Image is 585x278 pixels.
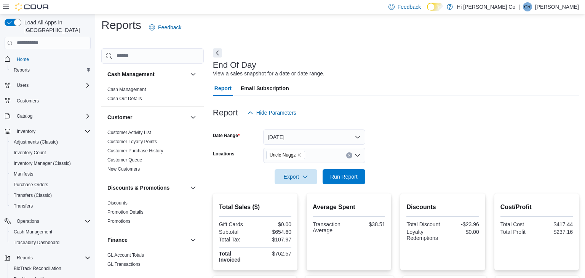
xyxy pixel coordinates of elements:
[11,227,55,236] a: Cash Management
[11,264,64,273] a: BioTrack Reconciliation
[523,2,532,11] div: Chris Reves
[146,20,184,35] a: Feedback
[17,98,39,104] span: Customers
[219,251,241,263] strong: Total Invoiced
[14,253,36,262] button: Reports
[14,203,33,209] span: Transfers
[14,54,91,64] span: Home
[219,203,291,212] h2: Total Sales ($)
[189,235,198,244] button: Finance
[2,216,94,227] button: Operations
[297,153,302,157] button: Remove Uncle Nuggz from selection in this group
[14,240,59,246] span: Traceabilty Dashboard
[14,217,42,226] button: Operations
[14,150,46,156] span: Inventory Count
[538,229,573,235] div: $237.16
[15,3,50,11] img: Cova
[244,105,299,120] button: Hide Parameters
[8,237,94,248] button: Traceabilty Dashboard
[17,56,29,62] span: Home
[17,113,32,119] span: Catalog
[11,201,36,211] a: Transfers
[107,209,144,215] a: Promotion Details
[189,70,198,79] button: Cash Management
[355,152,361,158] button: Open list of options
[8,65,94,75] button: Reports
[213,151,235,157] label: Locations
[8,227,94,237] button: Cash Management
[189,183,198,192] button: Discounts & Promotions
[14,127,91,136] span: Inventory
[14,81,32,90] button: Users
[350,221,385,227] div: $38.51
[11,148,91,157] span: Inventory Count
[500,229,535,235] div: Total Profit
[21,19,91,34] span: Load All Apps in [GEOGRAPHIC_DATA]
[213,48,222,58] button: Next
[107,87,146,92] a: Cash Management
[107,139,157,144] a: Customer Loyalty Points
[2,126,94,137] button: Inventory
[11,169,36,179] a: Manifests
[107,218,131,224] span: Promotions
[8,263,94,274] button: BioTrack Reconciliation
[101,198,204,229] div: Discounts & Promotions
[107,113,132,121] h3: Customer
[14,112,91,121] span: Catalog
[11,148,49,157] a: Inventory Count
[11,159,74,168] a: Inventory Manager (Classic)
[14,182,48,188] span: Purchase Orders
[8,190,94,201] button: Transfers (Classic)
[11,201,91,211] span: Transfers
[107,262,141,267] a: GL Transactions
[11,180,91,189] span: Purchase Orders
[14,192,52,198] span: Transfers (Classic)
[107,184,169,192] h3: Discounts & Promotions
[8,169,94,179] button: Manifests
[257,251,291,257] div: $762.57
[107,96,142,101] a: Cash Out Details
[17,128,35,134] span: Inventory
[279,169,313,184] span: Export
[241,81,289,96] span: Email Subscription
[107,96,142,102] span: Cash Out Details
[107,166,140,172] a: New Customers
[427,3,443,11] input: Dark Mode
[107,236,128,244] h3: Finance
[270,151,296,159] span: Uncle Nuggz
[457,2,515,11] p: Hi [PERSON_NAME] Co
[535,2,579,11] p: [PERSON_NAME]
[524,2,531,11] span: CR
[257,236,291,243] div: $107.97
[444,221,479,227] div: -$23.96
[17,255,33,261] span: Reports
[313,221,347,233] div: Transaction Average
[2,80,94,91] button: Users
[500,203,573,212] h2: Cost/Profit
[8,147,94,158] button: Inventory Count
[8,179,94,190] button: Purchase Orders
[189,113,198,122] button: Customer
[107,139,157,145] span: Customer Loyalty Points
[346,152,352,158] button: Clear input
[213,61,256,70] h3: End Of Day
[219,221,254,227] div: Gift Cards
[107,130,151,135] a: Customer Activity List
[11,238,91,247] span: Traceabilty Dashboard
[2,54,94,65] button: Home
[11,169,91,179] span: Manifests
[14,127,38,136] button: Inventory
[8,201,94,211] button: Transfers
[323,169,365,184] button: Run Report
[14,265,61,272] span: BioTrack Reconciliation
[2,252,94,263] button: Reports
[257,229,291,235] div: $654.60
[398,3,421,11] span: Feedback
[214,81,232,96] span: Report
[107,86,146,93] span: Cash Management
[11,66,33,75] a: Reports
[14,55,32,64] a: Home
[107,252,144,258] a: GL Account Totals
